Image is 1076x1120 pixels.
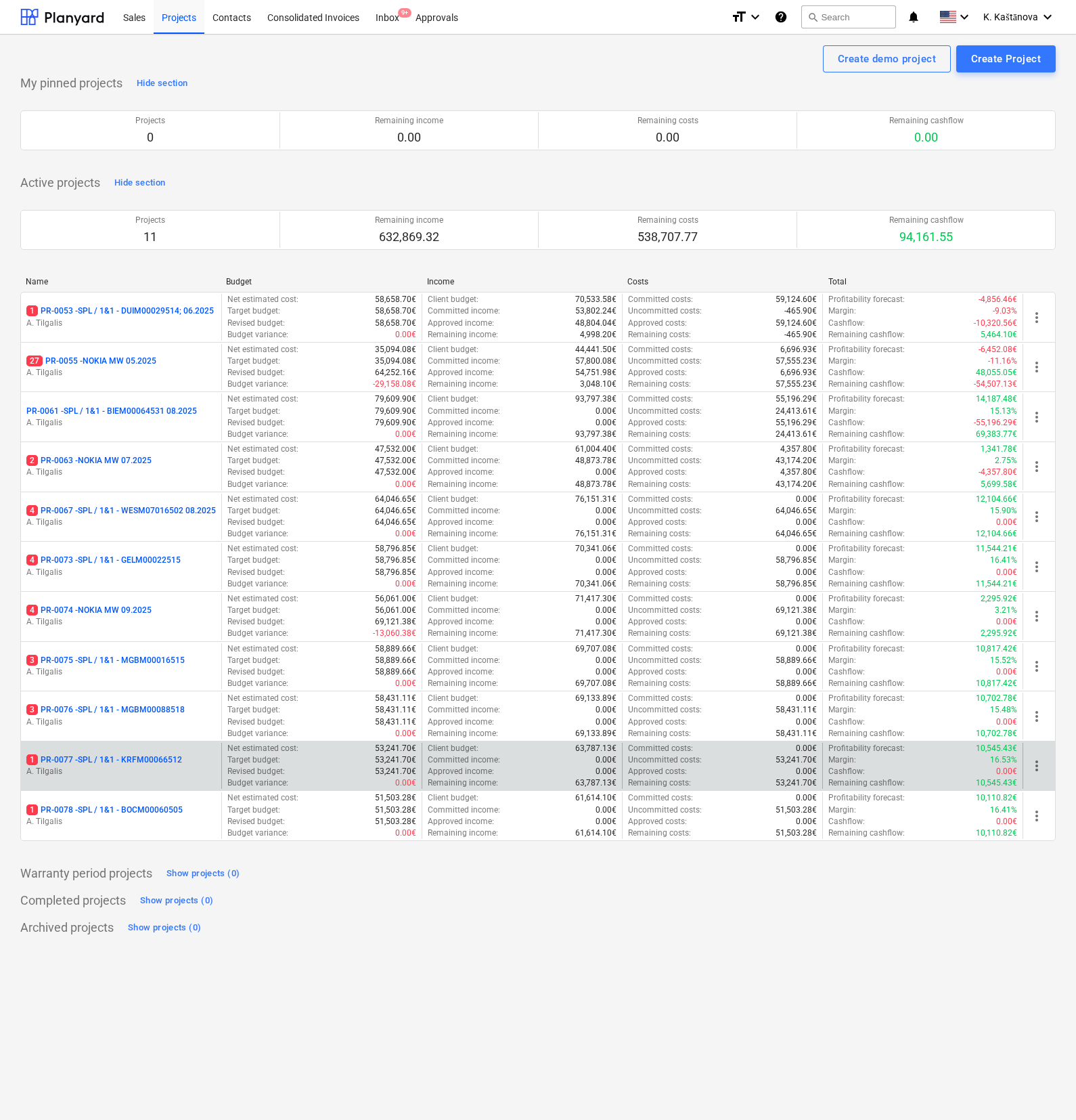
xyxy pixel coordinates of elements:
[796,494,817,505] p: 0.00€
[375,229,443,245] p: 632,869.32
[979,467,1017,478] p: -4,357.80€
[227,305,280,317] p: Target budget :
[990,505,1017,517] p: 15.90%
[801,5,896,28] button: Search
[428,505,500,517] p: Committed income :
[1029,458,1045,475] span: more_vert
[375,294,416,305] p: 58,658.70€
[828,555,856,566] p: Margin :
[828,406,856,417] p: Margin :
[628,444,693,455] p: Committed costs :
[133,72,191,94] button: Hide section
[628,479,691,490] p: Remaining costs :
[637,115,698,127] p: Remaining costs
[227,479,288,490] p: Budget variance :
[227,367,285,379] p: Revised budget :
[26,655,185,666] p: PR-0075 - SPL / 1&1 - MGBM00016515
[427,277,617,286] div: Income
[137,890,217,911] button: Show projects (0)
[596,406,617,417] p: 0.00€
[784,305,817,317] p: -465.90€
[395,329,416,341] p: 0.00€
[828,494,905,505] p: Profitability forecast :
[838,50,936,68] div: Create demo project
[828,367,865,379] p: Cashflow :
[628,294,693,305] p: Committed costs :
[375,393,416,405] p: 79,609.90€
[227,417,285,429] p: Revised budget :
[227,344,298,356] p: Net estimated cost :
[227,294,298,305] p: Net estimated cost :
[26,666,216,678] p: A. Tilgalis
[628,555,702,566] p: Uncommitted costs :
[26,754,216,777] div: 1PR-0077 -SPL / 1&1 - KRFM00066512A. Tilgalis
[828,393,905,405] p: Profitability forecast :
[26,605,216,628] div: 4PR-0074 -NOKIA MW 09.2025A. Tilgalis
[26,605,38,616] span: 4
[628,494,693,505] p: Committed costs :
[375,467,416,478] p: 47,532.00€
[907,9,920,25] i: notifications
[428,379,498,390] p: Remaining income :
[26,305,216,328] div: 1PR-0053 -SPL / 1&1 - DUIM00029514; 06.2025A. Tilgalis
[828,467,865,478] p: Cashflow :
[784,329,817,341] p: -465.90€
[828,417,865,429] p: Cashflow :
[828,505,856,517] p: Margin :
[976,367,1017,379] p: 48,055.05€
[828,444,905,455] p: Profitability forecast :
[596,517,617,528] p: 0.00€
[776,528,817,540] p: 64,046.65€
[637,215,698,226] p: Remaining costs
[375,505,416,517] p: 64,046.65€
[780,467,817,478] p: 4,357.80€
[774,9,788,25] i: Knowledge base
[227,505,280,517] p: Target budget :
[135,115,165,127] p: Projects
[981,329,1017,341] p: 5,464.10€
[628,505,702,517] p: Uncommitted costs :
[828,344,905,356] p: Profitability forecast :
[776,393,817,405] p: 55,196.29€
[227,543,298,555] p: Net estimated cost :
[776,379,817,390] p: 57,555.23€
[575,318,617,329] p: 48,804.04€
[428,294,478,305] p: Client budget :
[26,567,216,578] p: A. Tilgalis
[628,367,687,379] p: Approved costs :
[26,455,152,467] p: PR-0063 - NOKIA MW 07.2025
[776,578,817,590] p: 58,796.85€
[428,429,498,440] p: Remaining income :
[828,429,905,440] p: Remaining cashflow :
[828,479,905,490] p: Remaining cashflow :
[137,76,187,91] div: Hide section
[828,578,905,590] p: Remaining cashflow :
[575,543,617,555] p: 70,341.06€
[140,893,213,909] div: Show projects (0)
[976,543,1017,555] p: 11,544.21€
[135,229,165,245] p: 11
[976,393,1017,405] p: 14,187.48€
[628,528,691,540] p: Remaining costs :
[428,367,494,379] p: Approved income :
[956,9,972,25] i: keyboard_arrow_down
[26,605,152,616] p: PR-0074 - NOKIA MW 09.2025
[428,305,500,317] p: Committed income :
[375,356,416,367] p: 35,094.08€
[26,505,216,517] p: PR-0067 - SPL / 1&1 - WESM07016502 08.2025
[227,356,280,367] p: Target budget :
[428,318,494,329] p: Approved income :
[26,704,38,715] span: 3
[227,444,298,455] p: Net estimated cost :
[428,555,500,566] p: Committed income :
[375,417,416,429] p: 79,609.90€
[20,175,100,191] p: Active projects
[375,444,416,455] p: 47,532.00€
[828,318,865,329] p: Cashflow :
[828,528,905,540] p: Remaining cashflow :
[395,578,416,590] p: 0.00€
[628,417,687,429] p: Approved costs :
[20,75,122,91] p: My pinned projects
[575,429,617,440] p: 93,797.38€
[776,505,817,517] p: 64,046.65€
